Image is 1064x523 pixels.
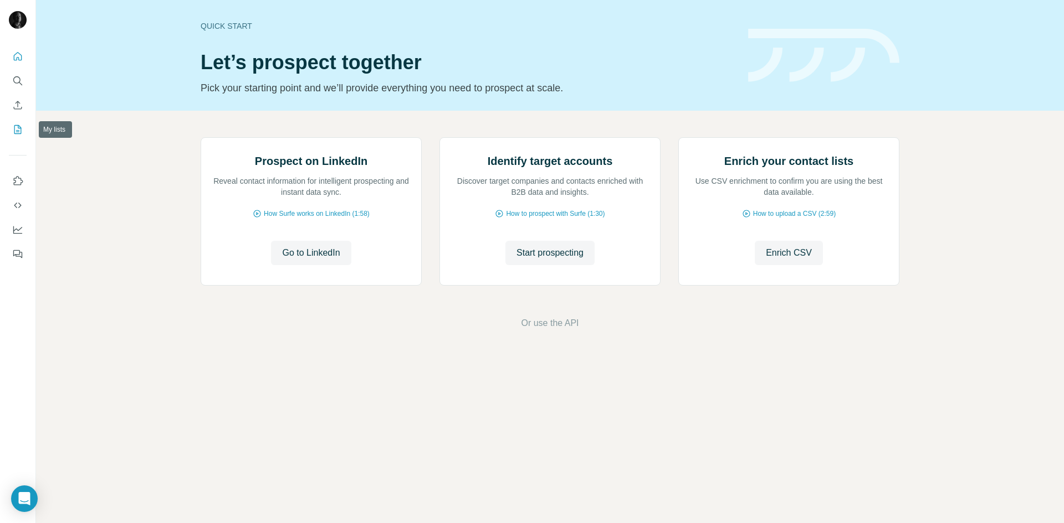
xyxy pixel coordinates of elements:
span: How to prospect with Surfe (1:30) [506,209,605,219]
button: Use Surfe API [9,195,27,215]
button: Start prospecting [505,241,595,265]
button: Search [9,71,27,91]
img: Avatar [9,11,27,29]
h1: Let’s prospect together [201,51,735,74]
span: How Surfe works on LinkedIn (1:58) [264,209,370,219]
h2: Enrich your contact lists [724,153,853,169]
button: My lists [9,120,27,139]
button: Go to LinkedIn [271,241,351,265]
h2: Prospect on LinkedIn [255,153,367,169]
p: Discover target companies and contacts enriched with B2B data and insights. [451,175,649,198]
span: Go to LinkedIn [282,246,340,260]
span: Enrich CSV [766,246,812,260]
div: Open Intercom Messenger [11,485,38,512]
button: Dashboard [9,220,27,240]
p: Pick your starting point and we’ll provide everything you need to prospect at scale. [201,80,735,96]
p: Reveal contact information for intelligent prospecting and instant data sync. [212,175,410,198]
button: Enrich CSV [755,241,823,265]
img: banner [748,29,899,82]
div: Quick start [201,20,735,32]
span: How to upload a CSV (2:59) [753,209,836,219]
button: Use Surfe on LinkedIn [9,171,27,191]
span: Start prospecting [516,246,584,260]
button: Quick start [9,46,27,66]
button: Or use the API [521,317,579,330]
button: Enrich CSV [9,95,27,115]
h2: Identify target accounts [488,153,613,169]
button: Feedback [9,244,27,264]
p: Use CSV enrichment to confirm you are using the best data available. [690,175,888,198]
